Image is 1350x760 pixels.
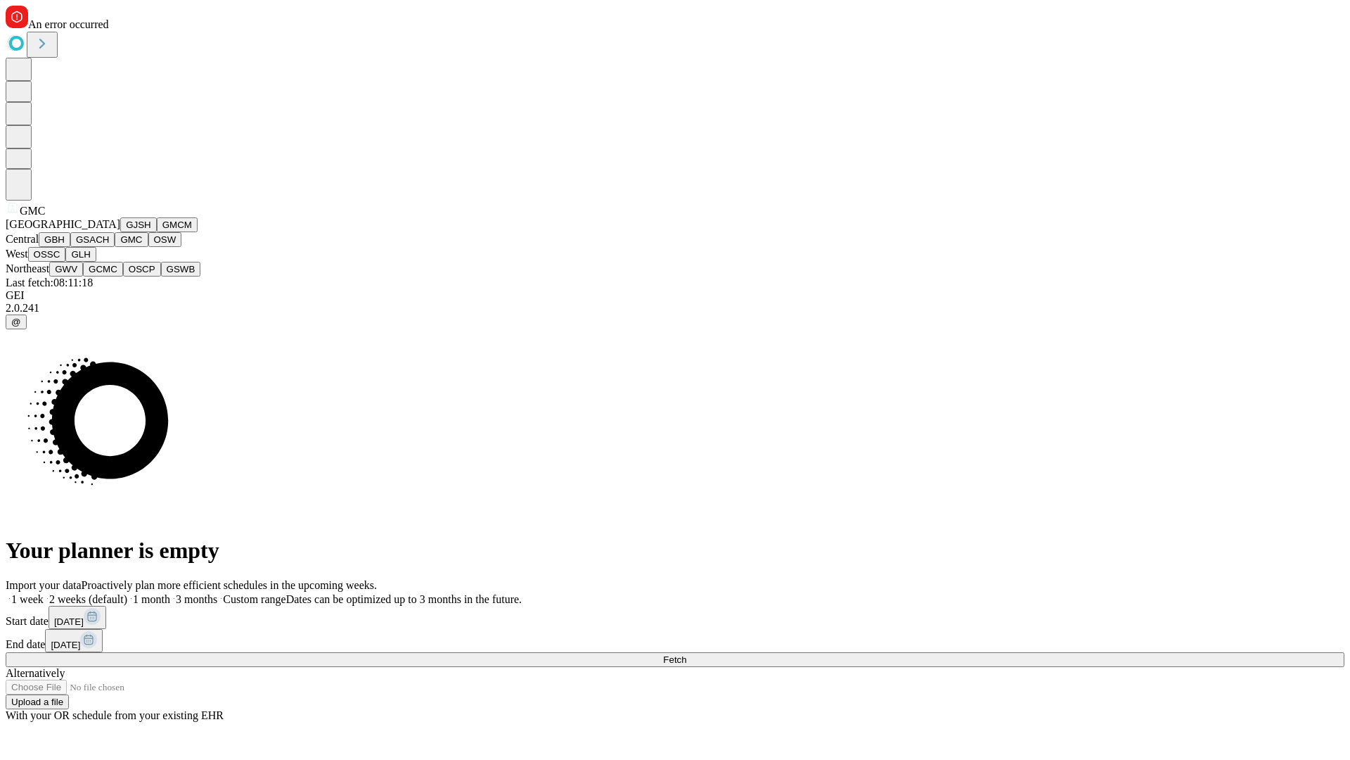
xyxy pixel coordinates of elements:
span: Proactively plan more efficient schedules in the upcoming weeks. [82,579,377,591]
button: [DATE] [45,629,103,652]
button: @ [6,315,27,329]
button: OSW [148,232,182,247]
span: Dates can be optimized up to 3 months in the future. [286,593,522,605]
span: Northeast [6,262,49,274]
button: OSSC [28,247,66,262]
span: 1 month [133,593,170,605]
div: Start date [6,606,1344,629]
div: GEI [6,289,1344,302]
button: Fetch [6,652,1344,667]
span: @ [11,317,21,327]
span: [GEOGRAPHIC_DATA] [6,218,120,230]
button: [DATE] [49,606,106,629]
h1: Your planner is empty [6,538,1344,564]
button: GMC [115,232,148,247]
span: 3 months [176,593,217,605]
span: 2 weeks (default) [49,593,127,605]
span: Central [6,233,39,245]
span: West [6,248,28,260]
span: Fetch [663,654,686,665]
span: Last fetch: 08:11:18 [6,277,93,289]
span: GMC [20,205,45,217]
button: GBH [39,232,70,247]
span: An error occurred [28,18,109,30]
button: GSACH [70,232,115,247]
span: 1 week [11,593,44,605]
span: Custom range [223,593,285,605]
button: GSWB [161,262,201,277]
button: OSCP [123,262,161,277]
button: GLH [65,247,96,262]
button: GCMC [83,262,123,277]
span: With your OR schedule from your existing EHR [6,709,224,721]
span: [DATE] [51,640,80,650]
span: Import your data [6,579,82,591]
button: GWV [49,262,83,277]
div: 2.0.241 [6,302,1344,315]
span: Alternatively [6,667,65,679]
button: Upload a file [6,695,69,709]
button: GJSH [120,217,157,232]
div: End date [6,629,1344,652]
button: GMCM [157,217,198,232]
span: [DATE] [54,616,84,627]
